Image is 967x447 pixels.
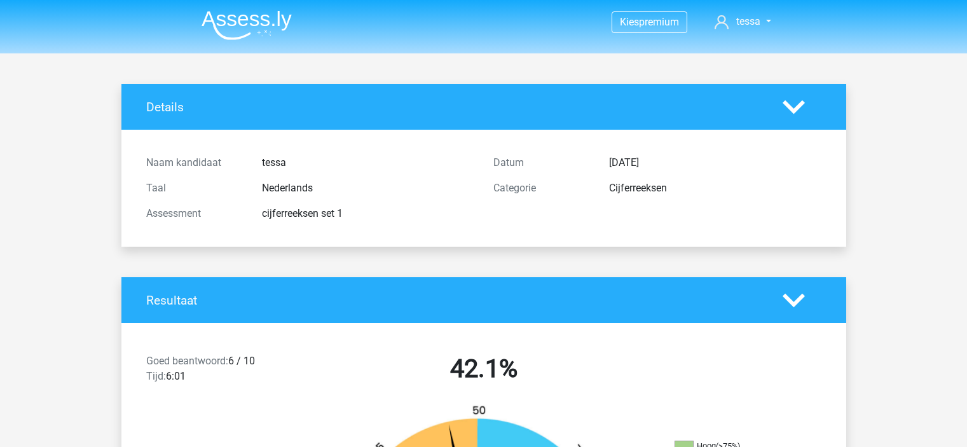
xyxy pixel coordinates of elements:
div: Cijferreeksen [600,181,831,196]
span: tessa [736,15,760,27]
h2: 42.1% [320,354,648,384]
h4: Details [146,100,764,114]
a: Kiespremium [612,13,687,31]
span: Kies [620,16,639,28]
div: Assessment [137,206,252,221]
h4: Resultaat [146,293,764,308]
div: Datum [484,155,600,170]
div: cijferreeksen set 1 [252,206,484,221]
div: Taal [137,181,252,196]
span: premium [639,16,679,28]
img: Assessly [202,10,292,40]
div: Categorie [484,181,600,196]
a: tessa [710,14,776,29]
span: Tijd: [146,370,166,382]
div: 6 / 10 6:01 [137,354,310,389]
span: Goed beantwoord: [146,355,228,367]
div: tessa [252,155,484,170]
div: Nederlands [252,181,484,196]
div: [DATE] [600,155,831,170]
div: Naam kandidaat [137,155,252,170]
